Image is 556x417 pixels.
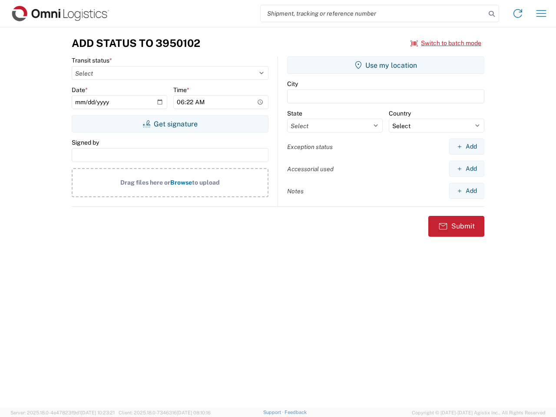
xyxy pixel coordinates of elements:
[72,115,268,132] button: Get signature
[287,165,334,173] label: Accessorial used
[287,56,484,74] button: Use my location
[449,183,484,199] button: Add
[449,161,484,177] button: Add
[410,36,481,50] button: Switch to batch mode
[10,410,115,415] span: Server: 2025.18.0-4e47823f9d1
[389,109,411,117] label: Country
[428,216,484,237] button: Submit
[119,410,211,415] span: Client: 2025.18.0-7346316
[287,143,333,151] label: Exception status
[72,86,88,94] label: Date
[287,187,304,195] label: Notes
[263,410,285,415] a: Support
[72,139,99,146] label: Signed by
[72,56,112,64] label: Transit status
[287,80,298,88] label: City
[72,37,200,50] h3: Add Status to 3950102
[81,410,115,415] span: [DATE] 10:23:21
[285,410,307,415] a: Feedback
[170,179,192,186] span: Browse
[192,179,220,186] span: to upload
[412,409,546,417] span: Copyright © [DATE]-[DATE] Agistix Inc., All Rights Reserved
[120,179,170,186] span: Drag files here or
[449,139,484,155] button: Add
[261,5,486,22] input: Shipment, tracking or reference number
[287,109,302,117] label: State
[177,410,211,415] span: [DATE] 08:10:16
[173,86,189,94] label: Time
